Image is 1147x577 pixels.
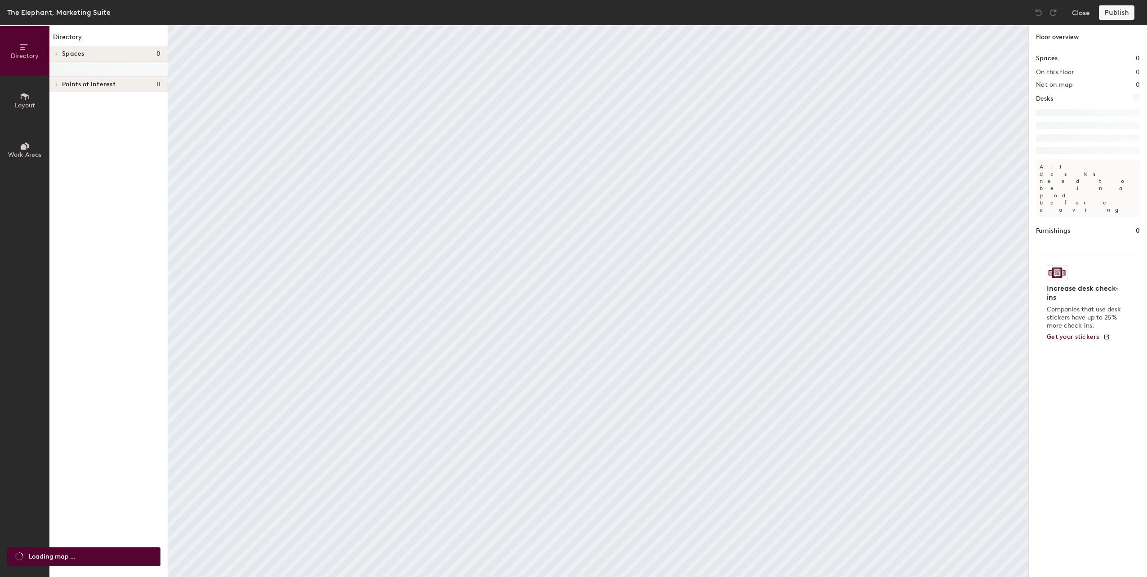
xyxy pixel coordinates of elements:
[1136,81,1140,89] h2: 0
[1047,284,1124,302] h4: Increase desk check-ins
[156,81,160,88] span: 0
[1136,226,1140,236] h1: 0
[1036,69,1074,76] h2: On this floor
[1036,160,1140,217] p: All desks need to be in a pod before saving
[156,50,160,58] span: 0
[62,81,116,88] span: Points of interest
[1047,333,1099,341] span: Get your stickers
[11,52,39,60] span: Directory
[8,151,41,159] span: Work Areas
[1036,94,1053,104] h1: Desks
[62,50,84,58] span: Spaces
[1047,265,1067,280] img: Sticker logo
[1036,81,1072,89] h2: Not on map
[1036,53,1058,63] h1: Spaces
[15,102,35,109] span: Layout
[1029,25,1147,46] h1: Floor overview
[1047,333,1110,341] a: Get your stickers
[1036,226,1070,236] h1: Furnishings
[1049,8,1058,17] img: Redo
[1136,69,1140,76] h2: 0
[49,32,168,46] h1: Directory
[7,7,111,18] div: The Elephant, Marketing Suite
[1136,53,1140,63] h1: 0
[1047,306,1124,330] p: Companies that use desk stickers have up to 25% more check-ins.
[29,552,76,562] span: Loading map ...
[168,25,1028,577] canvas: Map
[1072,5,1090,20] button: Close
[1034,8,1043,17] img: Undo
